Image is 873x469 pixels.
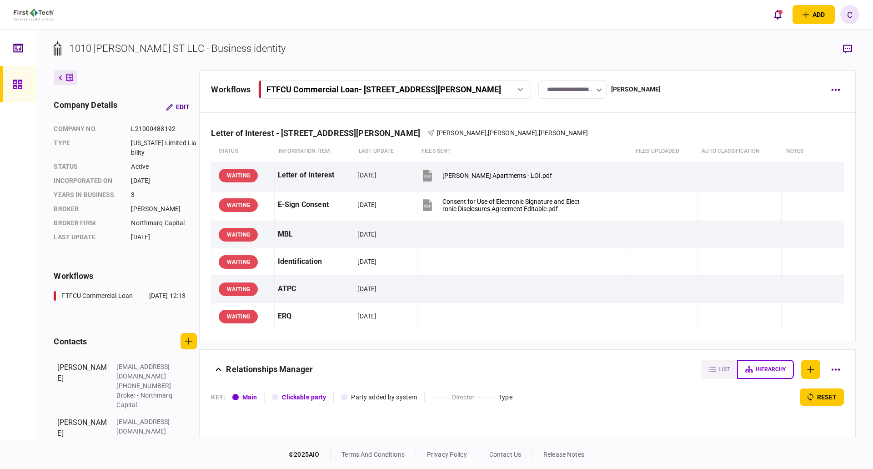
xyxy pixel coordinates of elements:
[357,284,376,293] div: [DATE]
[211,83,251,96] div: workflows
[701,360,737,379] button: list
[131,138,197,157] div: [US_STATE] Limited Liability
[539,129,588,136] span: [PERSON_NAME]
[427,451,467,458] a: privacy policy
[489,451,521,458] a: contact us
[611,85,661,94] div: [PERSON_NAME]
[69,41,286,56] div: 1010 [PERSON_NAME] ST LLC - Business identity
[488,129,537,136] span: [PERSON_NAME]
[54,190,122,200] div: years in business
[219,169,258,182] div: WAITING
[282,393,326,402] div: Clickable party
[278,306,351,327] div: ERQ
[289,450,331,459] div: © 2025 AIO
[211,141,274,162] th: status
[737,360,794,379] button: hierarchy
[278,279,351,299] div: ATPC
[543,451,584,458] a: release notes
[54,291,186,301] a: FTFCU Commercial Loan[DATE] 12:13
[768,5,787,24] button: open notifications list
[421,195,580,215] button: Consent for Use of Electronic Signature and Electronic Disclosures Agreement Editable.pdf
[131,232,197,242] div: [DATE]
[351,393,417,402] div: Party added by system
[697,141,781,162] th: auto classification
[159,99,197,115] button: Edit
[149,291,186,301] div: [DATE] 12:13
[131,162,197,171] div: Active
[219,282,258,296] div: WAITING
[116,362,176,381] div: [EMAIL_ADDRESS][DOMAIN_NAME]
[219,198,258,212] div: WAITING
[131,218,197,228] div: Northmarq Capital
[131,190,197,200] div: 3
[357,171,376,180] div: [DATE]
[14,9,54,20] img: client company logo
[442,198,580,212] div: Consent for Use of Electronic Signature and Electronic Disclosures Agreement Editable.pdf
[54,162,122,171] div: status
[487,129,488,136] span: ,
[417,141,631,162] th: files sent
[278,224,351,245] div: MBL
[54,232,122,242] div: last update
[211,393,225,402] div: KEY :
[57,362,107,410] div: [PERSON_NAME]
[54,138,122,157] div: Type
[278,195,351,215] div: E-Sign Consent
[442,172,552,179] div: Bronson Apartments - LOI.pdf
[354,141,417,162] th: last update
[341,451,405,458] a: terms and conditions
[219,255,258,269] div: WAITING
[357,257,376,266] div: [DATE]
[54,270,197,282] div: workflows
[278,165,351,186] div: Letter of Interest
[116,436,176,446] div: [PHONE_NUMBER]
[437,129,487,136] span: [PERSON_NAME]
[54,99,117,115] div: company details
[54,176,122,186] div: incorporated on
[793,5,835,24] button: open adding identity options
[357,200,376,209] div: [DATE]
[211,128,427,138] div: Letter of Interest - [STREET_ADDRESS][PERSON_NAME]
[357,230,376,239] div: [DATE]
[131,124,197,134] div: L21000488192
[219,310,258,323] div: WAITING
[357,312,376,321] div: [DATE]
[718,366,730,373] span: list
[756,366,786,373] span: hierarchy
[242,393,257,402] div: Main
[116,381,176,391] div: [PHONE_NUMBER]
[226,360,313,379] div: Relationships Manager
[219,228,258,242] div: WAITING
[782,141,815,162] th: notes
[61,291,133,301] div: FTFCU Commercial Loan
[54,218,122,228] div: broker firm
[537,129,539,136] span: ,
[258,80,531,99] button: FTFCU Commercial Loan- [STREET_ADDRESS][PERSON_NAME]
[54,124,122,134] div: company no.
[116,417,176,436] div: [EMAIL_ADDRESS][DOMAIN_NAME]
[278,252,351,272] div: Identification
[266,85,501,94] div: FTFCU Commercial Loan - [STREET_ADDRESS][PERSON_NAME]
[274,141,354,162] th: Information item
[631,141,697,162] th: Files uploaded
[800,388,844,406] button: reset
[131,176,197,186] div: [DATE]
[116,391,176,410] div: Broker - Northmarq Capital
[131,204,197,214] div: [PERSON_NAME]
[54,335,87,348] div: contacts
[840,5,859,24] button: C
[57,417,107,455] div: [PERSON_NAME]
[54,204,122,214] div: Broker
[421,165,552,186] button: Bronson Apartments - LOI.pdf
[498,393,512,402] div: Type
